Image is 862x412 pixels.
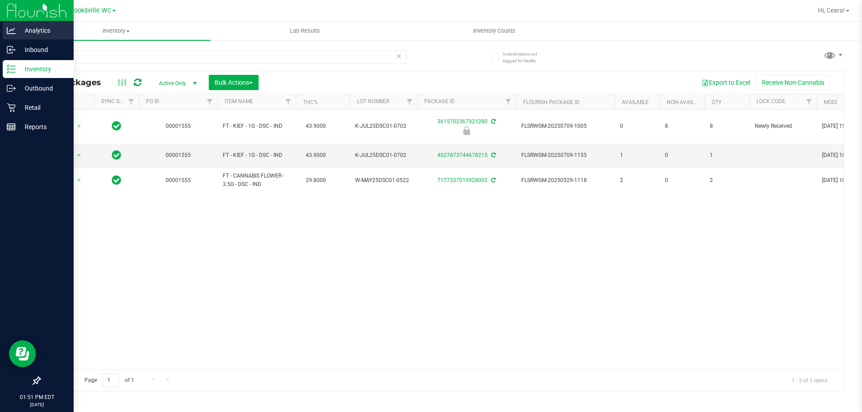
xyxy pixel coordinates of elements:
span: In Sync [112,174,121,186]
span: Hi, Ceara! [818,7,845,14]
inline-svg: Inventory [7,65,16,74]
button: Receive Non-Cannabis [756,75,830,90]
span: FLSRWGM-20250529-1118 [521,176,609,185]
button: Export to Excel [696,75,756,90]
a: Lock Code [756,98,785,104]
a: Filter [281,94,296,109]
span: 1 [710,151,744,160]
a: Qty [712,99,721,105]
span: FLSRWGM-20250709-1155 [521,151,609,160]
span: Sync from Compliance System [490,177,496,183]
a: Sync Status [101,98,136,104]
a: Filter [501,94,516,109]
p: Analytics [16,25,70,36]
a: Inventory Counts [400,22,589,40]
p: [DATE] [4,401,70,408]
iframe: Resource center [9,340,36,367]
span: select [74,174,85,186]
p: Reports [16,121,70,132]
a: 00001555 [166,177,191,183]
span: 0 [620,122,654,130]
span: 0 [665,176,699,185]
p: Inbound [16,44,70,55]
a: Non-Available [667,99,707,105]
p: Inventory [16,64,70,74]
span: 2 [620,176,654,185]
span: Brooksville WC [68,7,111,14]
a: 00001555 [166,123,191,129]
a: 4027873744678215 [437,152,488,158]
span: 1 - 3 of 3 items [784,373,835,387]
p: Retail [16,102,70,113]
a: Available [622,99,649,105]
a: Lab Results [211,22,400,40]
span: select [74,149,85,162]
span: 43.9000 [301,120,330,133]
input: Search Package ID, Item Name, SKU, Lot or Part Number... [40,50,406,64]
span: In Sync [112,120,121,132]
span: FT - KIEF - 1G - DSC - IND [223,151,290,160]
span: Lab Results [278,27,332,35]
span: Include items not tagged for facility [503,51,548,64]
a: THC% [303,99,318,105]
a: Filter [202,94,217,109]
span: 43.9000 [301,149,330,162]
a: 3615702367921280 [437,118,488,125]
a: PO ID [146,98,159,104]
input: 1 [103,373,119,387]
a: Filter [124,94,139,109]
span: All Packages [47,78,110,87]
a: 00001555 [166,152,191,158]
span: 8 [710,122,744,130]
span: 8 [665,122,699,130]
span: FT - KIEF - 1G - DSC - IND [223,122,290,130]
span: 2 [710,176,744,185]
span: Clear [396,50,402,62]
span: K-JUL25DSC01-0702 [355,151,412,160]
span: Page of 1 [77,373,141,387]
a: Flourish Package ID [523,99,580,105]
a: Filter [402,94,417,109]
span: Bulk Actions [215,79,253,86]
a: Lot Number [357,98,389,104]
inline-svg: Inbound [7,45,16,54]
span: In Sync [112,149,121,161]
span: Inventory Counts [461,27,528,35]
a: Item Name [224,98,253,104]
button: Bulk Actions [209,75,259,90]
p: Outbound [16,83,70,94]
a: Inventory [22,22,211,40]
p: 01:51 PM EDT [4,393,70,401]
inline-svg: Analytics [7,26,16,35]
span: 29.8000 [301,174,330,187]
inline-svg: Outbound [7,84,16,93]
span: Inventory [22,27,211,35]
span: W-MAY25DSC01-0522 [355,176,412,185]
span: select [74,120,85,133]
a: Package ID [424,98,455,104]
span: Sync from Compliance System [490,152,496,158]
span: FT - CANNABIS FLOWER - 3.5G - DSC - IND [223,172,290,189]
span: Sync from Compliance System [490,118,496,125]
inline-svg: Retail [7,103,16,112]
span: 1 [620,151,654,160]
span: 0 [665,151,699,160]
inline-svg: Reports [7,122,16,131]
a: Filter [802,94,817,109]
div: Newly Received [416,126,517,135]
span: Newly Received [755,122,811,130]
span: K-JUL25DSC01-0702 [355,122,412,130]
span: FLSRWGM-20250709-1005 [521,122,609,130]
a: 7177207015928002 [437,177,488,183]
